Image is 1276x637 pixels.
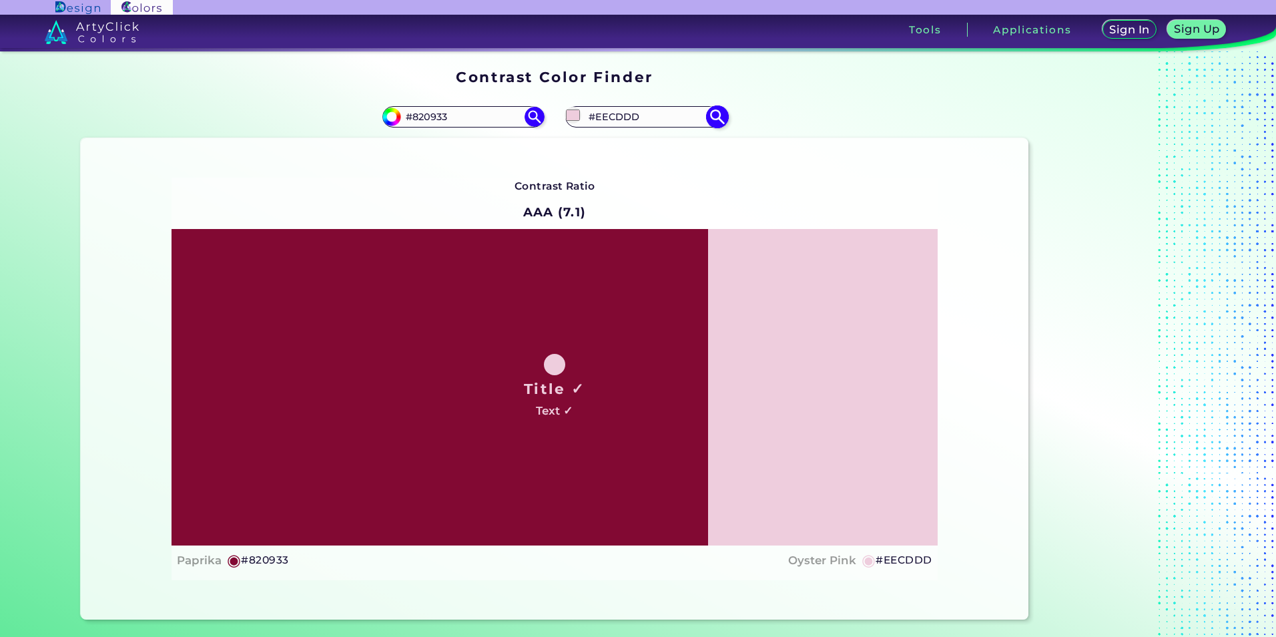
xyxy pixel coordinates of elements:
[227,552,242,568] h5: ◉
[515,180,595,192] strong: Contrast Ratio
[1111,25,1147,35] h5: Sign In
[241,552,288,569] h5: #820933
[876,552,932,569] h5: #EECDDD
[536,401,573,421] h4: Text ✓
[517,198,593,227] h2: AAA (7.1)
[993,25,1071,35] h3: Applications
[1171,21,1223,38] a: Sign Up
[524,379,585,399] h1: Title ✓
[1176,24,1217,34] h5: Sign Up
[45,20,139,44] img: logo_artyclick_colors_white.svg
[788,551,856,570] h4: Oyster Pink
[705,105,729,128] img: icon search
[55,1,100,14] img: ArtyClick Design logo
[584,108,708,126] input: type color 2..
[525,107,545,127] img: icon search
[177,551,222,570] h4: Paprika
[401,108,525,126] input: type color 1..
[456,67,653,87] h1: Contrast Color Finder
[862,552,876,568] h5: ◉
[909,25,942,35] h3: Tools
[1105,21,1154,38] a: Sign In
